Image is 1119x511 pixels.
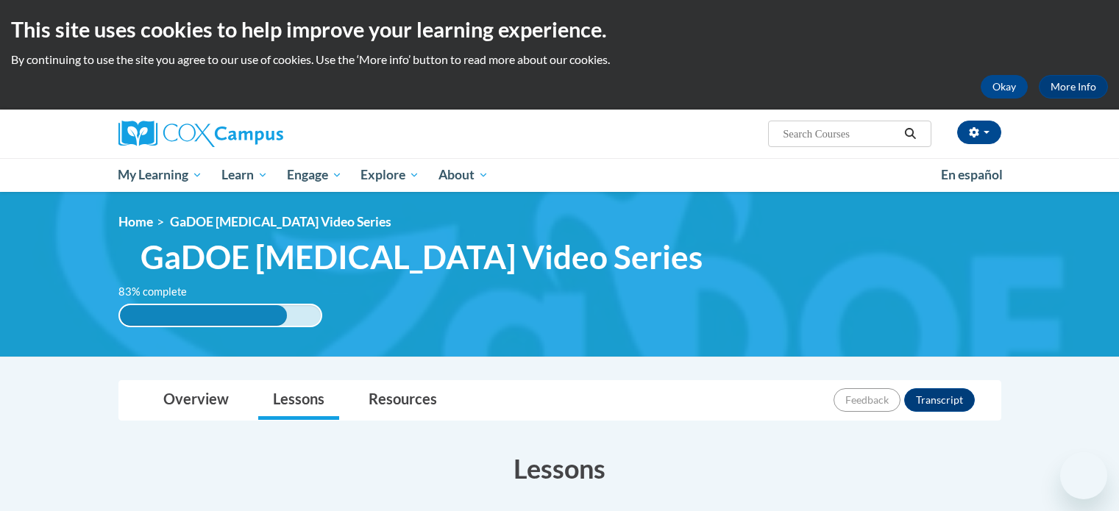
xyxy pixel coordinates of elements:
p: By continuing to use the site you agree to our use of cookies. Use the ‘More info’ button to read... [11,51,1108,68]
a: Lessons [258,381,339,420]
h2: This site uses cookies to help improve your learning experience. [11,15,1108,44]
a: Engage [277,158,352,192]
a: Explore [351,158,429,192]
a: En español [931,160,1012,190]
span: About [438,166,489,184]
a: Learn [212,158,277,192]
button: Account Settings [957,121,1001,144]
span: GaDOE [MEDICAL_DATA] Video Series [170,214,391,229]
a: Resources [354,381,452,420]
iframe: Button to launch messaging window [1060,452,1107,499]
div: 83% complete [120,305,287,326]
span: Engage [287,166,342,184]
div: Main menu [96,158,1023,192]
a: About [429,158,498,192]
button: Feedback [834,388,900,412]
button: Search [899,125,921,143]
button: Transcript [904,388,975,412]
input: Search Courses [781,125,899,143]
a: More Info [1039,75,1108,99]
h3: Lessons [118,450,1001,487]
a: My Learning [109,158,213,192]
span: Explore [360,166,419,184]
span: My Learning [118,166,202,184]
span: En español [941,167,1003,182]
a: Overview [149,381,244,420]
button: Okay [981,75,1028,99]
a: Cox Campus [118,121,398,147]
a: Home [118,214,153,229]
span: Learn [221,166,268,184]
img: Cox Campus [118,121,283,147]
span: GaDOE [MEDICAL_DATA] Video Series [141,237,703,276]
label: 83% complete [118,284,203,300]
